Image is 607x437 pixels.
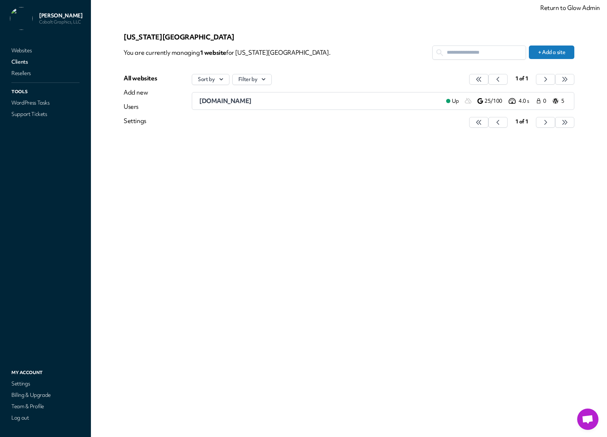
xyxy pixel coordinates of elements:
a: Settings [10,379,81,389]
div: Settings [124,117,157,125]
a: 0 [536,97,550,105]
a: Support Tickets [10,109,81,119]
a: Resellers [10,68,81,78]
a: Team & Profile [10,401,81,411]
p: [US_STATE][GEOGRAPHIC_DATA] [124,33,574,41]
p: Tools [10,87,81,96]
p: 4.0 s [519,97,536,105]
span: 0 [543,97,548,105]
a: Billing & Upgrade [10,390,81,400]
button: Filter by [232,74,272,85]
a: Clients [10,57,81,67]
div: Add new [124,88,157,97]
div: All websites [124,74,157,82]
a: 5 [553,97,567,105]
span: 1 of 1 [515,75,529,82]
button: Sort by [192,74,229,85]
p: 5 [561,97,567,105]
span: Up [452,97,459,105]
a: Websites [10,46,81,55]
span: [DOMAIN_NAME] [199,97,251,105]
a: Return to Glow Admin [540,4,600,12]
div: Users [124,102,157,111]
a: WordPress Tasks [10,98,81,108]
a: Log out [10,413,81,423]
button: + Add a site [529,46,574,59]
a: [DOMAIN_NAME] [199,97,440,105]
span: 1 of 1 [515,118,529,125]
p: Cobalt Graphics, LLC [39,19,82,25]
p: My Account [10,368,81,377]
a: Up [440,97,465,105]
a: Open chat [577,409,598,430]
span: 1 website [200,48,226,57]
a: 25/100 4.0 s [477,97,536,105]
p: 25/100 [484,97,507,105]
p: You are currently managing for [US_STATE][GEOGRAPHIC_DATA]. [124,46,432,60]
p: [PERSON_NAME] [39,12,82,19]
